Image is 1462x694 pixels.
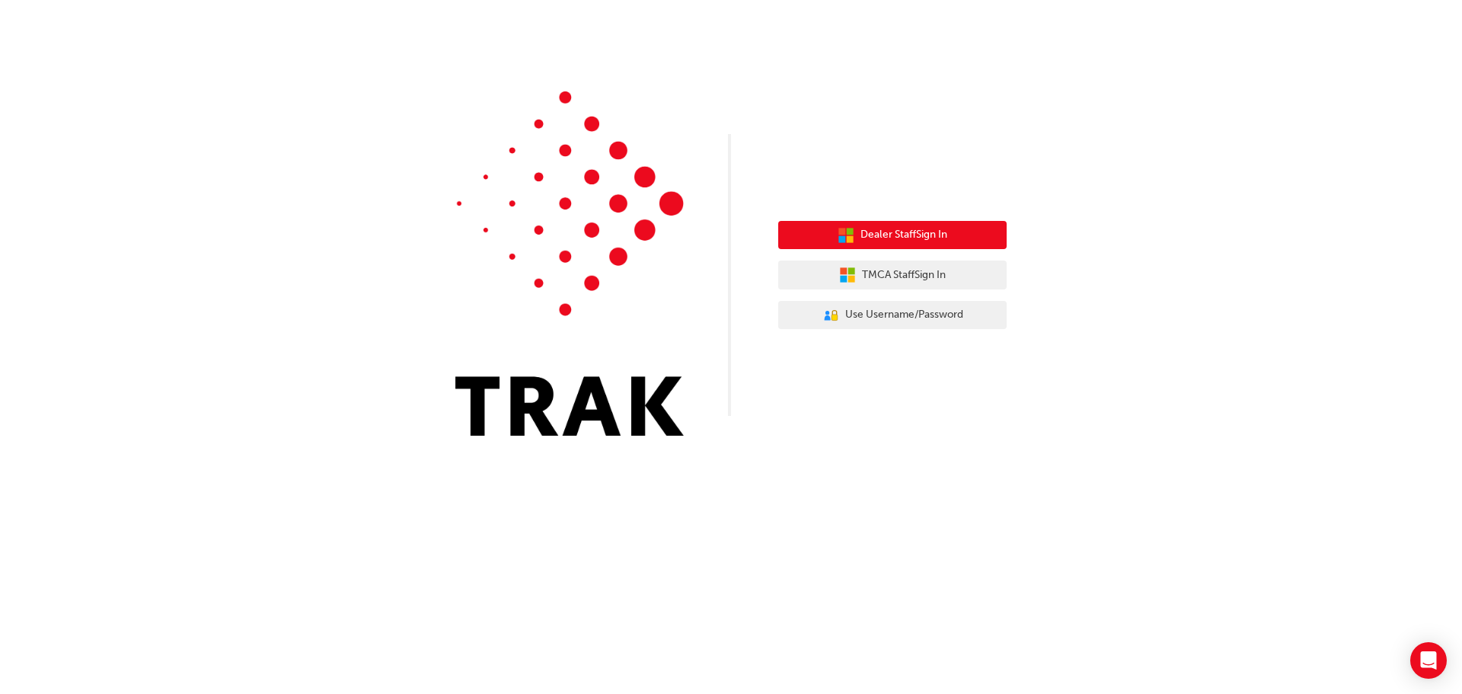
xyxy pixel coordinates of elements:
[455,91,684,436] img: Trak
[845,306,963,324] span: Use Username/Password
[862,267,946,284] span: TMCA Staff Sign In
[778,301,1007,330] button: Use Username/Password
[778,221,1007,250] button: Dealer StaffSign In
[860,226,947,244] span: Dealer Staff Sign In
[778,261,1007,289] button: TMCA StaffSign In
[1410,642,1447,679] div: Open Intercom Messenger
